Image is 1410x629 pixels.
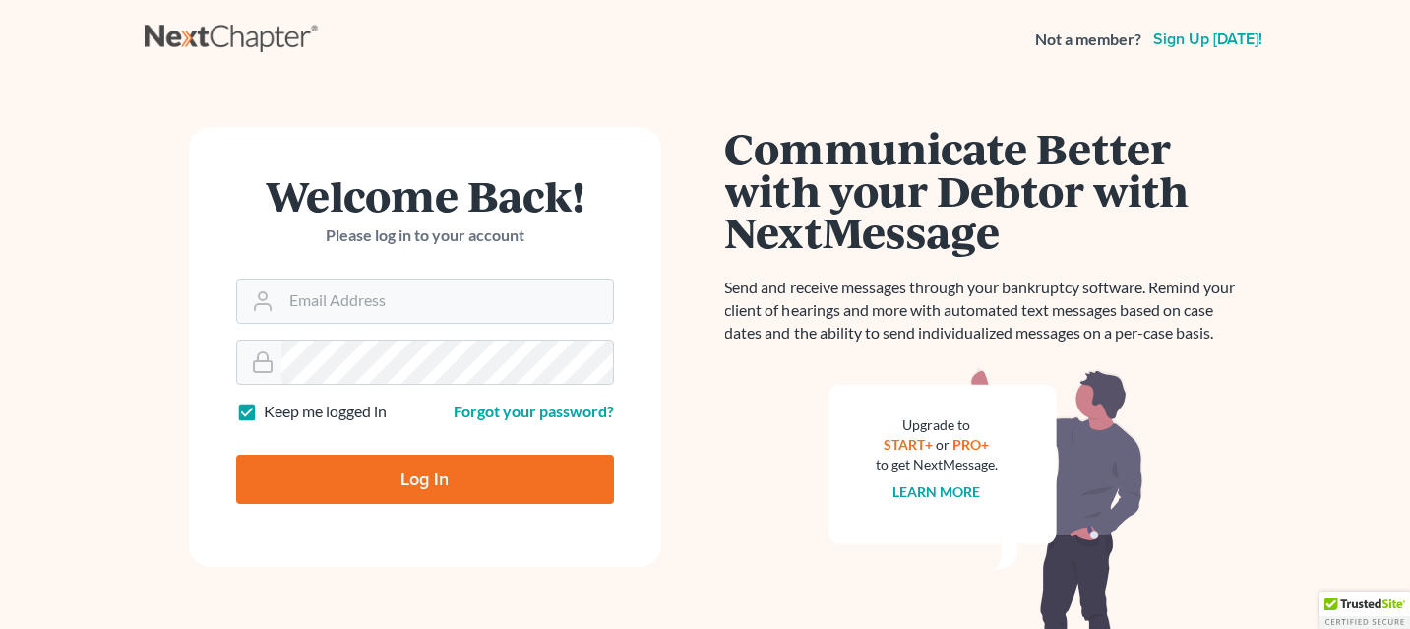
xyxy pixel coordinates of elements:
[236,174,614,217] h1: Welcome Back!
[725,277,1247,345] p: Send and receive messages through your bankruptcy software. Remind your client of hearings and mo...
[952,436,989,453] a: PRO+
[876,415,998,435] div: Upgrade to
[236,455,614,504] input: Log In
[936,436,950,453] span: or
[264,401,387,423] label: Keep me logged in
[236,224,614,247] p: Please log in to your account
[884,436,933,453] a: START+
[1149,31,1266,47] a: Sign up [DATE]!
[1035,29,1141,51] strong: Not a member?
[281,280,613,323] input: Email Address
[892,483,980,500] a: Learn more
[1319,592,1410,629] div: TrustedSite Certified
[876,455,998,474] div: to get NextMessage.
[725,127,1247,253] h1: Communicate Better with your Debtor with NextMessage
[454,402,614,420] a: Forgot your password?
